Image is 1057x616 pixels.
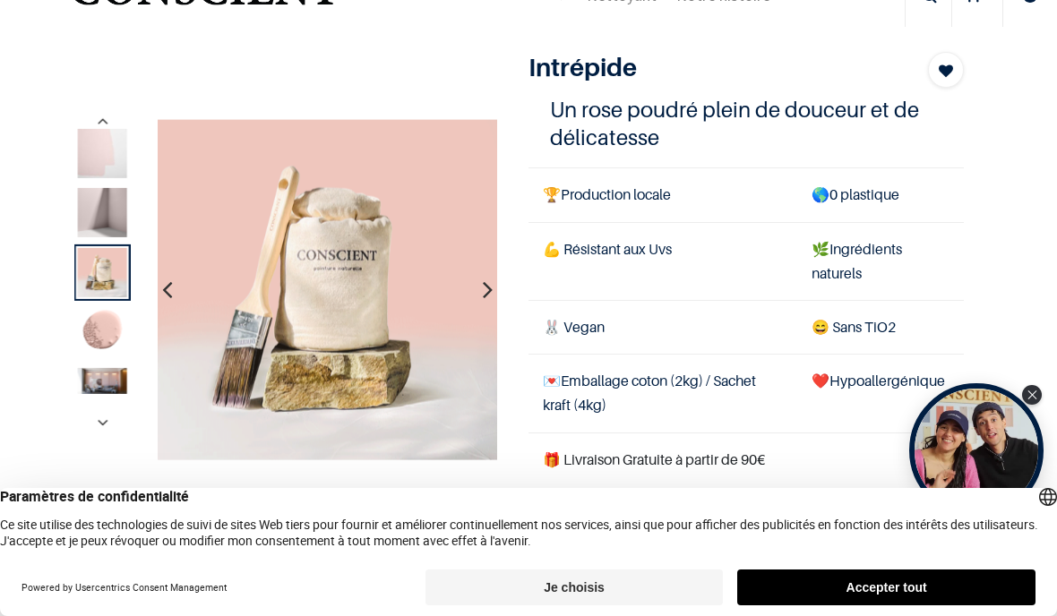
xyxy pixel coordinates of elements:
[543,318,605,336] span: 🐰 Vegan
[528,52,898,81] h1: Intrépide
[78,368,127,394] img: Product image
[550,96,941,151] h4: Un rose poudré plein de douceur et de délicatesse
[543,450,765,468] font: 🎁 Livraison Gratuite à partir de 90€
[909,383,1044,518] div: Open Tolstoy widget
[797,300,964,354] td: ans TiO2
[78,248,127,297] img: Product image
[78,129,127,178] img: Product image
[797,222,964,300] td: Ingrédients naturels
[543,372,561,389] span: 💌
[543,240,672,258] span: 💪 Résistant aux Uvs
[812,318,840,336] span: 😄 S
[812,240,829,258] span: 🌿
[15,15,69,69] button: Open chat widget
[909,383,1044,518] div: Tolstoy bubble widget
[528,168,797,222] td: Production locale
[797,355,964,432] td: ❤️Hypoallergénique
[797,168,964,222] td: 0 plastique
[528,355,797,432] td: Emballage coton (2kg) / Sachet kraft (4kg)
[928,52,964,88] button: Add to wishlist
[812,185,829,203] span: 🌎
[78,189,127,238] img: Product image
[909,383,1044,518] div: Open Tolstoy
[78,308,127,357] img: Product image
[1022,385,1042,405] div: Close Tolstoy widget
[543,185,561,203] span: 🏆
[157,119,497,459] img: Product image
[939,60,953,81] span: Add to wishlist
